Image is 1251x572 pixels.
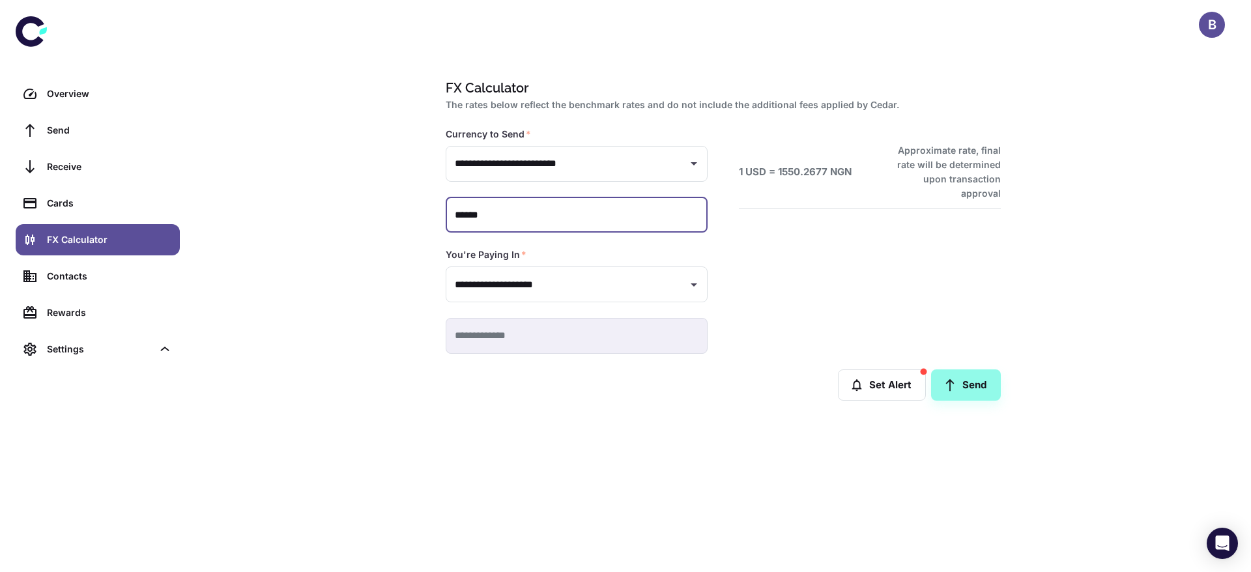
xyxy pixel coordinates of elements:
[931,369,1001,401] a: Send
[446,78,996,98] h1: FX Calculator
[16,188,180,219] a: Cards
[16,334,180,365] div: Settings
[47,306,172,320] div: Rewards
[883,143,1001,201] h6: Approximate rate, final rate will be determined upon transaction approval
[16,78,180,109] a: Overview
[446,128,531,141] label: Currency to Send
[47,87,172,101] div: Overview
[47,123,172,137] div: Send
[1207,528,1238,559] div: Open Intercom Messenger
[16,224,180,255] a: FX Calculator
[47,342,152,356] div: Settings
[47,160,172,174] div: Receive
[16,261,180,292] a: Contacts
[47,269,172,283] div: Contacts
[446,248,526,261] label: You're Paying In
[16,297,180,328] a: Rewards
[685,276,703,294] button: Open
[16,151,180,182] a: Receive
[739,165,852,180] h6: 1 USD = 1550.2677 NGN
[685,154,703,173] button: Open
[838,369,926,401] button: Set Alert
[16,115,180,146] a: Send
[47,196,172,210] div: Cards
[1199,12,1225,38] button: B
[47,233,172,247] div: FX Calculator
